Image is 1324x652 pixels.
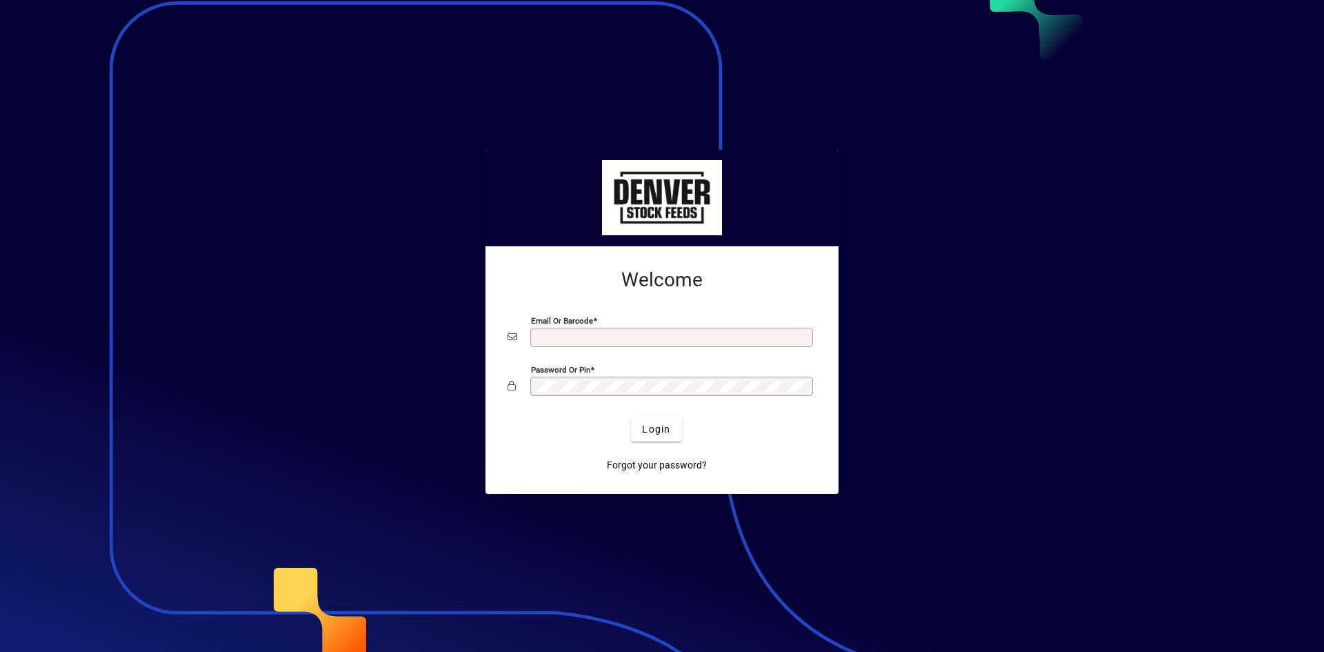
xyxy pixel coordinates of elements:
[531,365,590,375] mat-label: Password or Pin
[601,453,712,477] a: Forgot your password?
[508,268,816,292] h2: Welcome
[531,316,593,326] mat-label: Email or Barcode
[642,422,670,437] span: Login
[607,458,707,473] span: Forgot your password?
[631,417,681,442] button: Login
